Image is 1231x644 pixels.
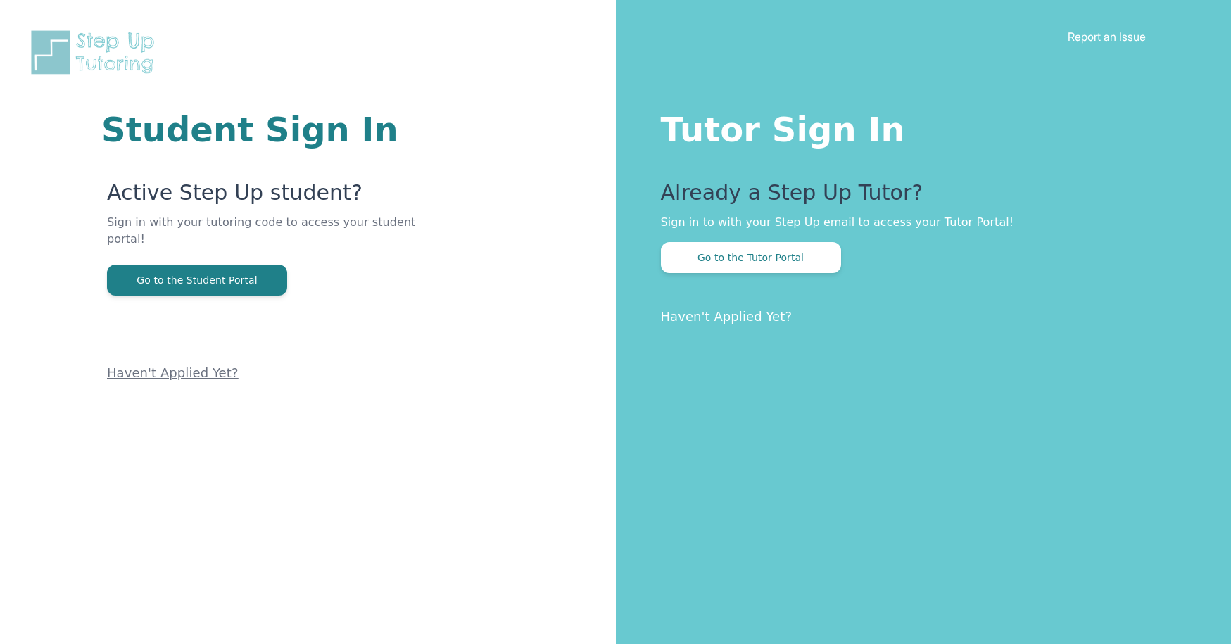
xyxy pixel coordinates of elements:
[661,251,841,264] a: Go to the Tutor Portal
[1068,30,1146,44] a: Report an Issue
[107,273,287,286] a: Go to the Student Portal
[661,107,1175,146] h1: Tutor Sign In
[107,265,287,296] button: Go to the Student Portal
[101,113,447,146] h1: Student Sign In
[661,214,1175,231] p: Sign in to with your Step Up email to access your Tutor Portal!
[661,180,1175,214] p: Already a Step Up Tutor?
[28,28,163,77] img: Step Up Tutoring horizontal logo
[107,214,447,265] p: Sign in with your tutoring code to access your student portal!
[661,242,841,273] button: Go to the Tutor Portal
[107,180,447,214] p: Active Step Up student?
[661,309,793,324] a: Haven't Applied Yet?
[107,365,239,380] a: Haven't Applied Yet?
